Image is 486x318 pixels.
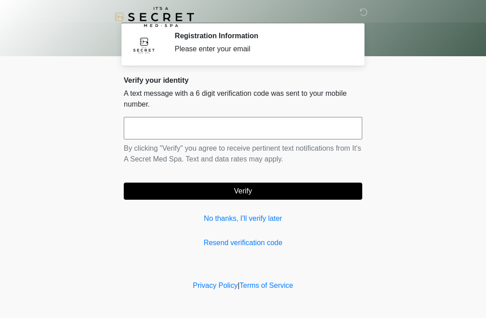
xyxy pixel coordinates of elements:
[124,76,362,85] h2: Verify your identity
[124,143,362,165] p: By clicking "Verify" you agree to receive pertinent text notifications from It's A Secret Med Spa...
[193,282,238,289] a: Privacy Policy
[124,183,362,200] button: Verify
[175,44,349,54] div: Please enter your email
[124,213,362,224] a: No thanks, I'll verify later
[115,7,194,27] img: It's A Secret Med Spa Logo
[175,31,349,40] h2: Registration Information
[239,282,293,289] a: Terms of Service
[124,237,362,248] a: Resend verification code
[238,282,239,289] a: |
[130,31,157,58] img: Agent Avatar
[124,88,362,110] p: A text message with a 6 digit verification code was sent to your mobile number.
